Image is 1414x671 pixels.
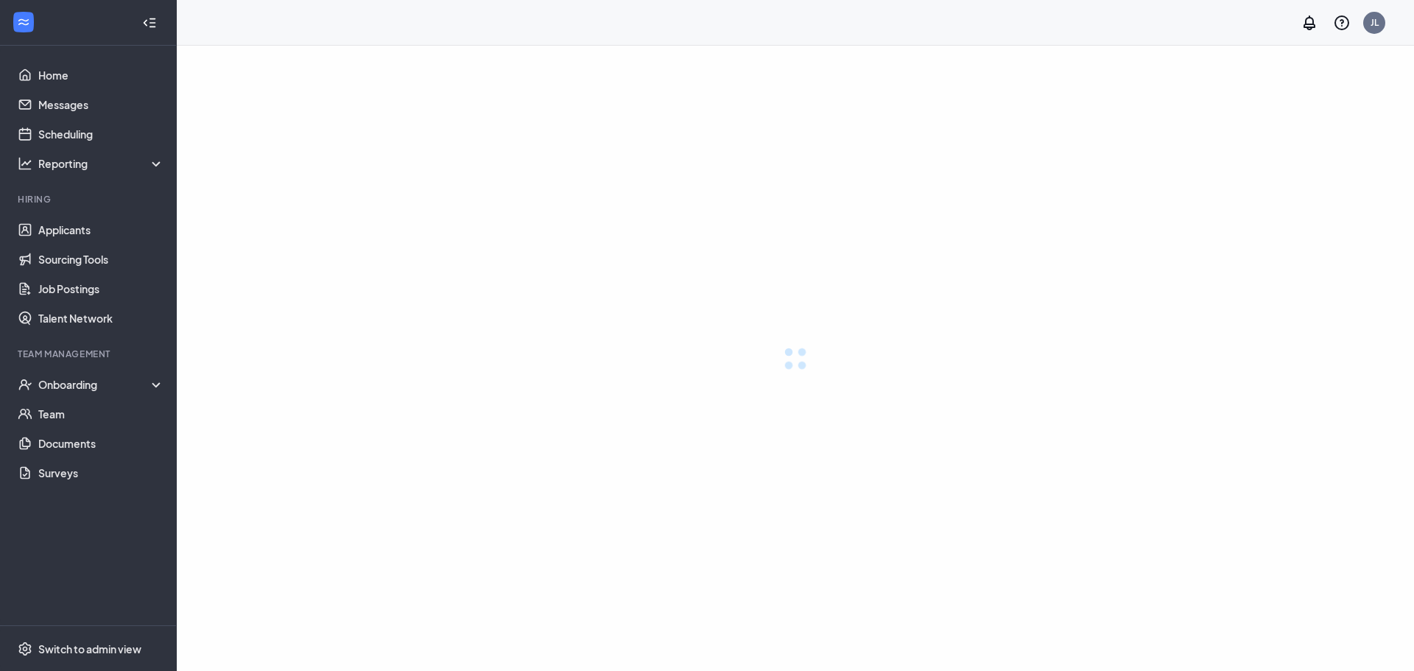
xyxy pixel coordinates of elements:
[18,348,161,360] div: Team Management
[38,274,164,303] a: Job Postings
[18,193,161,205] div: Hiring
[1333,14,1351,32] svg: QuestionInfo
[38,429,164,458] a: Documents
[38,458,164,488] a: Surveys
[38,90,164,119] a: Messages
[38,156,165,171] div: Reporting
[18,642,32,656] svg: Settings
[38,642,141,656] div: Switch to admin view
[38,399,164,429] a: Team
[38,377,165,392] div: Onboarding
[1371,16,1379,29] div: JL
[18,156,32,171] svg: Analysis
[16,15,31,29] svg: WorkstreamLogo
[38,215,164,245] a: Applicants
[38,245,164,274] a: Sourcing Tools
[142,15,157,30] svg: Collapse
[38,60,164,90] a: Home
[38,303,164,333] a: Talent Network
[1301,14,1318,32] svg: Notifications
[18,377,32,392] svg: UserCheck
[38,119,164,149] a: Scheduling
